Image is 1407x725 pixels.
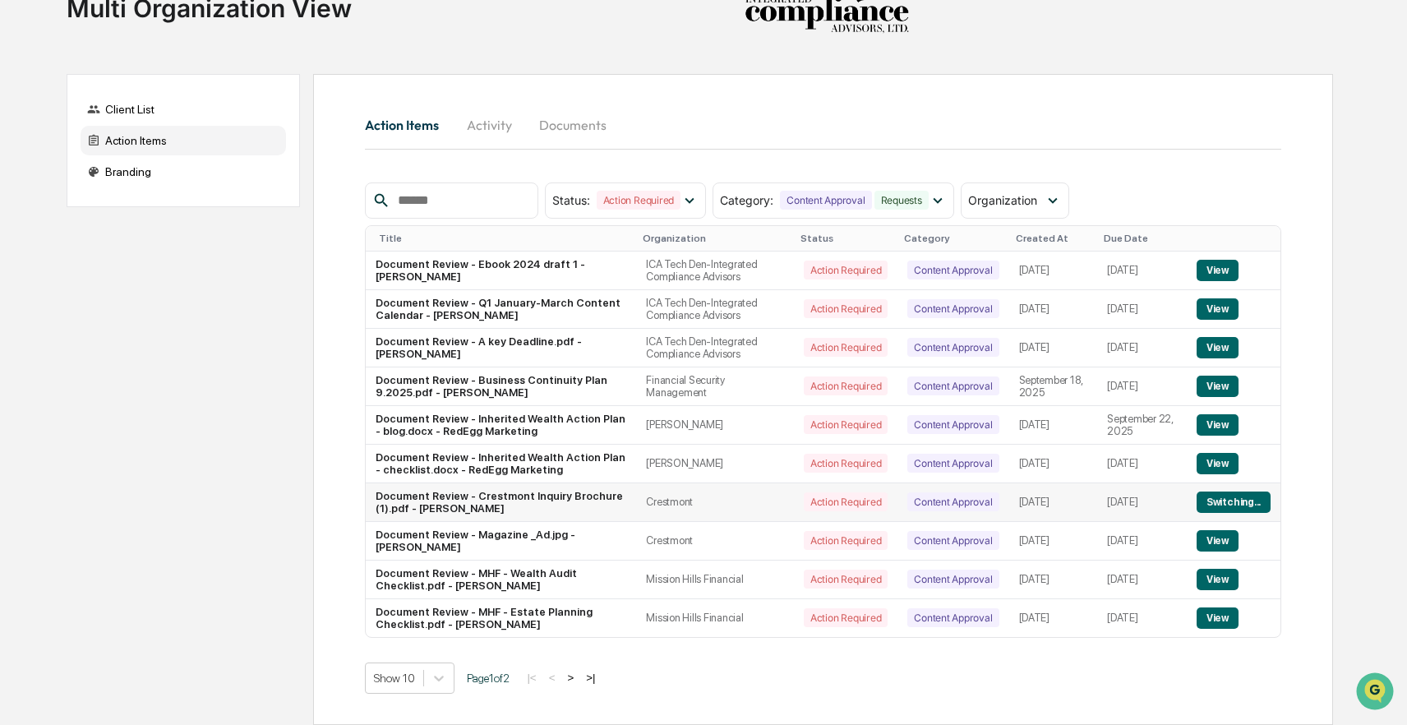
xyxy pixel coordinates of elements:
[597,191,680,210] div: Action Required
[379,233,630,244] div: Title
[522,671,541,685] button: |<
[1009,483,1098,522] td: [DATE]
[643,233,787,244] div: Organization
[1197,530,1239,552] button: View
[526,105,620,145] button: Documents
[804,338,888,357] div: Action Required
[1097,329,1187,367] td: [DATE]
[366,252,636,290] td: Document Review - Ebook 2024 draft 1 - [PERSON_NAME]
[544,671,560,685] button: <
[804,531,888,550] div: Action Required
[1009,522,1098,561] td: [DATE]
[366,483,636,522] td: Document Review - Crestmont Inquiry Brochure (1).pdf - [PERSON_NAME]
[636,329,793,367] td: ICA Tech Den-Integrated Compliance Advisors
[1197,453,1239,474] button: View
[1197,414,1239,436] button: View
[16,35,299,61] p: How can we help?
[636,599,793,637] td: Mission Hills Financial
[907,299,999,318] div: Content Approval
[1097,483,1187,522] td: [DATE]
[119,209,132,222] div: 🗄️
[907,531,999,550] div: Content Approval
[366,290,636,329] td: Document Review - Q1 January-March Content Calendar - [PERSON_NAME]
[804,415,888,434] div: Action Required
[16,126,46,155] img: 1746055101610-c473b297-6a78-478c-a979-82029cc54cd1
[164,279,199,291] span: Pylon
[365,105,452,145] button: Action Items
[467,672,510,685] span: Page 1 of 2
[1104,233,1180,244] div: Due Date
[636,252,793,290] td: ICA Tech Den-Integrated Compliance Advisors
[804,608,888,627] div: Action Required
[1009,406,1098,445] td: [DATE]
[800,233,891,244] div: Status
[279,131,299,150] button: Start new chat
[1097,445,1187,483] td: [DATE]
[1097,252,1187,290] td: [DATE]
[968,193,1037,207] span: Organization
[1009,599,1098,637] td: [DATE]
[1009,367,1098,406] td: September 18, 2025
[16,209,30,222] div: 🖐️
[907,454,999,473] div: Content Approval
[904,233,1002,244] div: Category
[366,445,636,483] td: Document Review - Inherited Wealth Action Plan - checklist.docx - RedEgg Marketing
[1009,445,1098,483] td: [DATE]
[366,367,636,406] td: Document Review - Business Continuity Plan 9.2025.pdf - [PERSON_NAME]
[636,522,793,561] td: Crestmont
[581,671,600,685] button: >|
[81,95,286,124] div: Client List
[636,406,793,445] td: [PERSON_NAME]
[1009,290,1098,329] td: [DATE]
[1097,367,1187,406] td: [DATE]
[56,142,208,155] div: We're available if you need us!
[720,193,773,207] span: Category :
[636,445,793,483] td: [PERSON_NAME]
[907,338,999,357] div: Content Approval
[33,207,106,224] span: Preclearance
[1097,599,1187,637] td: [DATE]
[1197,492,1271,513] button: Switching...
[1354,671,1399,715] iframe: Open customer support
[366,522,636,561] td: Document Review - Magazine _Ad.jpg - [PERSON_NAME]
[116,278,199,291] a: Powered byPylon
[562,671,579,685] button: >
[780,191,871,210] div: Content Approval
[804,492,888,511] div: Action Required
[552,193,590,207] span: Status :
[1197,337,1239,358] button: View
[907,608,999,627] div: Content Approval
[1009,329,1098,367] td: [DATE]
[1197,607,1239,629] button: View
[81,126,286,155] div: Action Items
[10,232,110,261] a: 🔎Data Lookup
[136,207,204,224] span: Attestations
[1009,561,1098,599] td: [DATE]
[16,240,30,253] div: 🔎
[804,376,888,395] div: Action Required
[365,105,1281,145] div: activity tabs
[636,367,793,406] td: Financial Security Management
[81,157,286,187] div: Branding
[452,105,526,145] button: Activity
[1197,376,1239,397] button: View
[1097,290,1187,329] td: [DATE]
[1097,561,1187,599] td: [DATE]
[366,406,636,445] td: Document Review - Inherited Wealth Action Plan - blog.docx - RedEgg Marketing
[56,126,270,142] div: Start new chat
[636,561,793,599] td: Mission Hills Financial
[33,238,104,255] span: Data Lookup
[1097,522,1187,561] td: [DATE]
[636,483,793,522] td: Crestmont
[366,599,636,637] td: Document Review - MHF - Estate Planning Checklist.pdf - [PERSON_NAME]
[1197,260,1239,281] button: View
[804,570,888,589] div: Action Required
[1197,569,1239,590] button: View
[874,191,929,210] div: Requests
[804,261,888,279] div: Action Required
[907,415,999,434] div: Content Approval
[1016,233,1091,244] div: Created At
[804,299,888,318] div: Action Required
